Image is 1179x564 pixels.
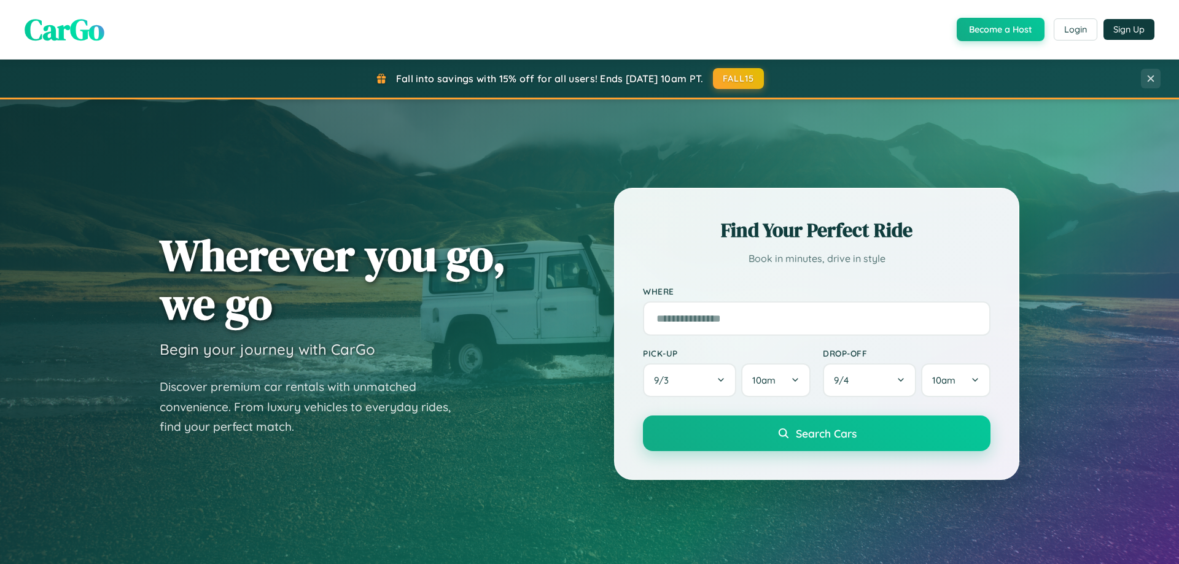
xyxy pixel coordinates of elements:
[1054,18,1097,41] button: Login
[160,231,506,328] h1: Wherever you go, we go
[957,18,1045,41] button: Become a Host
[396,72,704,85] span: Fall into savings with 15% off for all users! Ends [DATE] 10am PT.
[643,348,811,358] label: Pick-up
[823,363,916,397] button: 9/4
[932,374,955,386] span: 10am
[752,374,776,386] span: 10am
[160,340,375,358] h3: Begin your journey with CarGo
[713,68,765,89] button: FALL15
[643,363,736,397] button: 9/3
[643,250,990,268] p: Book in minutes, drive in style
[921,363,990,397] button: 10am
[1103,19,1154,40] button: Sign Up
[823,348,990,358] label: Drop-off
[160,377,467,437] p: Discover premium car rentals with unmatched convenience. From luxury vehicles to everyday rides, ...
[796,427,857,440] span: Search Cars
[25,9,104,50] span: CarGo
[643,286,990,296] label: Where
[643,415,990,451] button: Search Cars
[834,374,855,386] span: 9 / 4
[654,374,675,386] span: 9 / 3
[643,217,990,244] h2: Find Your Perfect Ride
[741,363,811,397] button: 10am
